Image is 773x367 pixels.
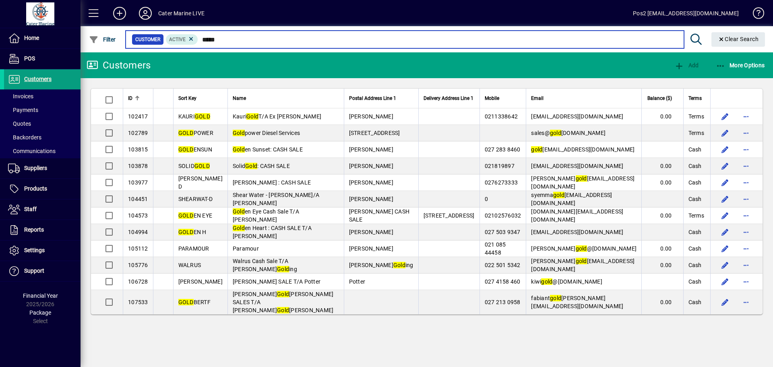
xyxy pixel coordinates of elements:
[349,196,393,202] span: [PERSON_NAME]
[485,229,521,235] span: 027 503 9347
[128,146,148,153] span: 103815
[672,58,701,73] button: Add
[688,211,704,220] span: Terms
[485,179,518,186] span: 0276273333
[553,192,564,198] em: gold
[24,247,45,253] span: Settings
[8,148,56,154] span: Communications
[688,278,702,286] span: Cash
[233,225,312,239] span: en Heart : CASH SALE T/A [PERSON_NAME]
[688,195,702,203] span: Cash
[4,28,81,48] a: Home
[128,113,148,120] span: 102417
[233,94,246,103] span: Name
[4,103,81,117] a: Payments
[178,146,194,153] em: GOLD
[688,298,702,306] span: Cash
[550,130,561,136] em: gold
[24,185,47,192] span: Products
[23,292,58,299] span: Financial Year
[233,192,319,206] span: Shear Water - [PERSON_NAME]/A [PERSON_NAME]
[178,175,223,190] span: [PERSON_NAME] D
[719,143,732,156] button: Edit
[531,229,623,235] span: [EMAIL_ADDRESS][DOMAIN_NAME]
[719,193,732,205] button: Edit
[158,7,205,20] div: Cater Marine LIVE
[8,107,38,113] span: Payments
[233,291,334,313] span: [PERSON_NAME] [PERSON_NAME] SALES T/A [PERSON_NAME] [PERSON_NAME]
[178,212,194,219] em: GOLD
[24,55,35,62] span: POS
[233,94,339,103] div: Name
[531,258,635,272] span: [PERSON_NAME] [EMAIL_ADDRESS][DOMAIN_NAME]
[233,113,321,120] span: Kauri T/A Ex [PERSON_NAME]
[740,275,752,288] button: More options
[740,143,752,156] button: More options
[178,146,212,153] span: ENSUN
[641,290,683,314] td: 0.00
[178,262,201,268] span: WALRUS
[29,309,51,316] span: Package
[178,113,210,120] span: KAURI
[107,6,132,21] button: Add
[688,94,702,103] span: Terms
[8,120,31,127] span: Quotes
[128,245,148,252] span: 105112
[169,37,186,42] span: Active
[128,163,148,169] span: 103878
[233,146,303,153] span: en Sunset: CASH SALE
[178,299,194,305] em: GOLD
[349,130,400,136] span: [STREET_ADDRESS]
[178,94,196,103] span: Sort Key
[531,175,635,190] span: [PERSON_NAME] [EMAIL_ADDRESS][DOMAIN_NAME]
[719,126,732,139] button: Edit
[485,113,518,120] span: 0211338642
[178,130,213,136] span: POWER
[740,126,752,139] button: More options
[128,212,148,219] span: 104573
[740,296,752,309] button: More options
[128,130,148,136] span: 102789
[194,163,210,169] em: GOLD
[688,162,702,170] span: Cash
[233,225,245,231] em: Gold
[485,146,521,153] span: 027 283 8460
[245,163,257,169] em: Gold
[393,262,405,268] em: Gold
[178,229,207,235] span: EN H
[718,36,759,42] span: Clear Search
[233,179,311,186] span: [PERSON_NAME] : CASH SALE
[740,259,752,272] button: More options
[128,278,148,285] span: 106728
[541,278,552,285] em: gold
[178,130,194,136] em: GOLD
[485,94,521,103] div: Mobile
[674,62,699,68] span: Add
[24,226,44,233] span: Reports
[233,130,300,136] span: power Diesel Services
[714,58,767,73] button: More Options
[349,208,410,223] span: [PERSON_NAME] CASH SALE
[128,229,148,235] span: 104994
[719,296,732,309] button: Edit
[4,158,81,178] a: Suppliers
[128,196,148,202] span: 104451
[424,212,475,219] span: [STREET_ADDRESS]
[8,93,33,100] span: Invoices
[531,278,602,285] span: kiwi @[DOMAIN_NAME]
[641,241,683,257] td: 0.00
[719,226,732,238] button: Edit
[178,163,210,169] span: SOLID
[747,2,763,28] a: Knowledge Base
[531,113,623,120] span: [EMAIL_ADDRESS][DOMAIN_NAME]
[233,278,320,285] span: [PERSON_NAME] SALE T/A Potter
[246,113,258,120] em: Gold
[233,146,245,153] em: Gold
[740,110,752,123] button: More options
[740,193,752,205] button: More options
[128,262,148,268] span: 105776
[166,34,198,45] mat-chip: Activation Status: Active
[349,278,366,285] span: Potter
[4,89,81,103] a: Invoices
[349,179,393,186] span: [PERSON_NAME]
